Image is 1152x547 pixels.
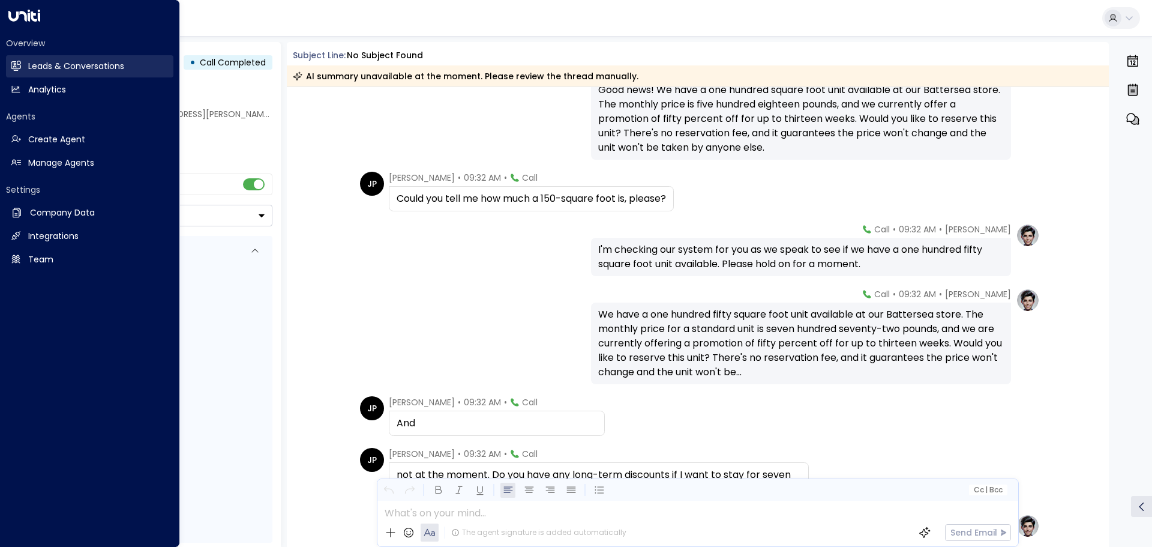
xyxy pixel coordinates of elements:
[939,223,942,235] span: •
[28,133,85,146] h2: Create Agent
[360,396,384,420] div: JP
[6,55,173,77] a: Leads & Conversations
[451,527,626,538] div: The agent signature is added automatically
[1016,288,1040,312] img: profile-logo.png
[389,448,455,460] span: [PERSON_NAME]
[899,288,936,300] span: 09:32 AM
[504,448,507,460] span: •
[397,192,666,206] div: Could you tell me how much a 150-square foot is, please?
[464,396,501,408] span: 09:32 AM
[6,110,173,122] h2: Agents
[598,307,1004,379] div: We have a one hundred fifty square foot unit available at our Battersea store. The monthly price ...
[293,49,346,61] span: Subject Line:
[1016,223,1040,247] img: profile-logo.png
[458,172,461,184] span: •
[293,70,638,82] div: AI summary unavailable at the moment. Please review the thread manually.
[6,249,173,271] a: Team
[69,108,340,120] span: [PERSON_NAME][EMAIL_ADDRESS][PERSON_NAME][DOMAIN_NAME]
[874,223,890,235] span: Call
[360,448,384,472] div: JP
[6,184,173,196] h2: Settings
[347,49,423,62] div: No subject found
[28,157,94,169] h2: Manage Agents
[28,253,53,266] h2: Team
[389,396,455,408] span: [PERSON_NAME]
[458,448,461,460] span: •
[945,288,1011,300] span: [PERSON_NAME]
[6,37,173,49] h2: Overview
[893,223,896,235] span: •
[522,448,538,460] span: Call
[598,243,1004,271] div: I'm checking our system for you as we speak to see if we have a one hundred fifty square foot uni...
[30,207,95,219] h2: Company Data
[939,288,942,300] span: •
[458,396,461,408] span: •
[397,416,597,431] div: And
[973,486,1002,494] span: Cc Bcc
[381,483,396,498] button: Undo
[598,83,1004,155] div: Good news! We have a one hundred square foot unit available at our Battersea store. The monthly p...
[28,60,124,73] h2: Leads & Conversations
[6,225,173,247] a: Integrations
[464,172,501,184] span: 09:32 AM
[6,128,173,151] a: Create Agent
[522,396,538,408] span: Call
[397,468,801,497] div: not at the moment. Do you have any long-term discounts if I want to stay for seven months?
[968,485,1007,496] button: Cc|Bcc
[6,152,173,174] a: Manage Agents
[874,288,890,300] span: Call
[360,172,384,196] div: JP
[200,56,266,68] span: Call Completed
[504,172,507,184] span: •
[1016,514,1040,538] img: profile-logo.png
[6,202,173,224] a: Company Data
[985,486,988,494] span: |
[6,79,173,101] a: Analytics
[504,396,507,408] span: •
[28,230,79,243] h2: Integrations
[899,223,936,235] span: 09:32 AM
[402,483,417,498] button: Redo
[522,172,538,184] span: Call
[893,288,896,300] span: •
[945,223,1011,235] span: [PERSON_NAME]
[190,52,196,73] div: •
[28,83,66,96] h2: Analytics
[464,448,501,460] span: 09:32 AM
[389,172,455,184] span: [PERSON_NAME]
